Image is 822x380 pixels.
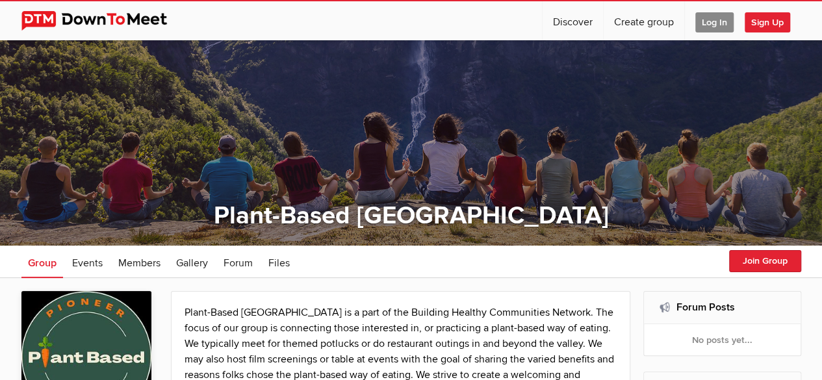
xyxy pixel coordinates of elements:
[644,324,801,355] div: No posts yet...
[28,257,57,270] span: Group
[72,257,103,270] span: Events
[66,246,109,278] a: Events
[695,12,734,32] span: Log In
[745,12,790,32] span: Sign Up
[262,246,296,278] a: Files
[170,246,214,278] a: Gallery
[729,250,801,272] button: Join Group
[217,246,259,278] a: Forum
[543,1,603,40] a: Discover
[21,11,187,31] img: DownToMeet
[745,1,801,40] a: Sign Up
[676,301,735,314] a: Forum Posts
[176,257,208,270] span: Gallery
[685,1,744,40] a: Log In
[268,257,290,270] span: Files
[118,257,161,270] span: Members
[604,1,684,40] a: Create group
[224,257,253,270] span: Forum
[21,246,63,278] a: Group
[112,246,167,278] a: Members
